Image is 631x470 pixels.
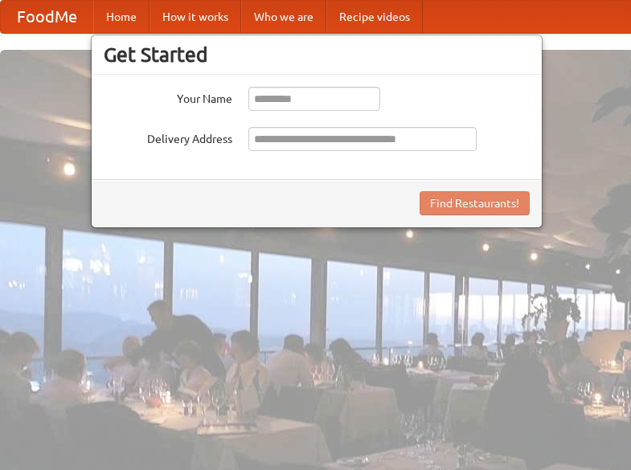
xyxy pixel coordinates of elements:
[241,1,326,33] a: Who we are
[326,1,423,33] a: Recipe videos
[150,1,241,33] a: How it works
[1,1,93,33] a: FoodMe
[104,87,232,107] label: Your Name
[420,191,530,215] button: Find Restaurants!
[104,43,530,67] h3: Get Started
[93,1,150,33] a: Home
[104,127,232,147] label: Delivery Address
